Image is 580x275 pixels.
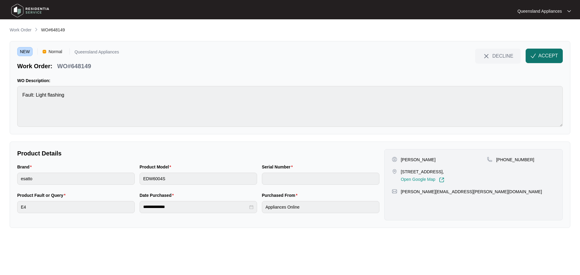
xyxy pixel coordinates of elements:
span: WO#648149 [41,27,65,32]
img: residentia service logo [9,2,51,20]
input: Product Model [140,173,257,185]
p: WO Description: [17,78,563,84]
p: [PERSON_NAME] [401,157,436,163]
a: Work Order [8,27,33,34]
p: Queensland Appliances [517,8,562,14]
button: close-IconDECLINE [475,49,521,63]
p: Queensland Appliances [75,50,119,56]
input: Brand [17,173,135,185]
img: Link-External [439,177,444,183]
label: Product Fault or Query [17,192,68,198]
p: [PERSON_NAME][EMAIL_ADDRESS][PERSON_NAME][DOMAIN_NAME] [401,189,542,195]
label: Serial Number [262,164,295,170]
p: Product Details [17,149,379,158]
span: NEW [17,47,33,56]
button: check-IconACCEPT [526,49,563,63]
img: user-pin [392,157,397,162]
p: Work Order: [17,62,52,70]
img: map-pin [487,157,492,162]
label: Product Model [140,164,174,170]
img: chevron-right [34,27,39,32]
label: Date Purchased [140,192,176,198]
input: Product Fault or Query [17,201,135,213]
input: Date Purchased [143,204,248,210]
input: Serial Number [262,173,379,185]
p: [PHONE_NUMBER] [496,157,534,163]
input: Purchased From [262,201,379,213]
span: Normal [46,47,65,56]
label: Brand [17,164,34,170]
span: DECLINE [492,53,513,59]
img: map-pin [392,169,397,174]
span: ACCEPT [538,52,558,59]
a: Open Google Map [401,177,444,183]
img: check-Icon [530,53,536,59]
p: [STREET_ADDRESS], [401,169,444,175]
img: map-pin [392,189,397,194]
img: Vercel Logo [43,50,46,53]
img: dropdown arrow [567,10,571,13]
p: WO#648149 [57,62,91,70]
label: Purchased From [262,192,300,198]
textarea: Fault: Light flashing [17,86,563,127]
img: close-Icon [483,53,490,60]
p: Work Order [10,27,31,33]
